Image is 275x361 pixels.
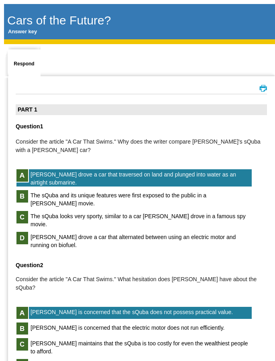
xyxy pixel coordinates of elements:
img: Print [259,85,267,92]
li: [PERSON_NAME] drove a car that traversed on land and plunged into water as an airtight submarine. [16,168,253,187]
li: This is the Respond Tab [8,44,41,78]
li: [PERSON_NAME] is concerned that the sQuba does not possess practical value. [16,306,253,320]
p: Question [16,262,267,269]
span: 2 [40,262,43,268]
div: Cars of the Future? [7,13,111,28]
div: Answer key [7,28,37,35]
a: Print [259,87,267,93]
li: [PERSON_NAME] drove a car that alternated between using an electric motor and running on biofuel. [16,231,253,250]
h3: PART 1 [16,104,267,115]
li: [PERSON_NAME] is concerned that the electric motor does not run efficiently. [16,322,253,335]
span: 1 [40,123,43,130]
li: The sQuba looks very sporty, similar to a car [PERSON_NAME] drove in a famous spy movie. [16,210,253,229]
div: Consider the article "A Car That Swims." What hesitation does [PERSON_NAME] have about the sQuba? [16,275,267,292]
div: This is the Respond Tab [10,48,38,80]
li: The sQuba and its unique features were first exposed to the public in a [PERSON_NAME] movie. [16,189,253,208]
li: [PERSON_NAME] maintains that the sQuba is too costly for even the wealthiest people to afford. [16,337,253,356]
p: Question [16,123,267,130]
div: Consider the article "A Car That Swims." Why does the writer compare [PERSON_NAME]'s sQuba with a... [16,138,267,154]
